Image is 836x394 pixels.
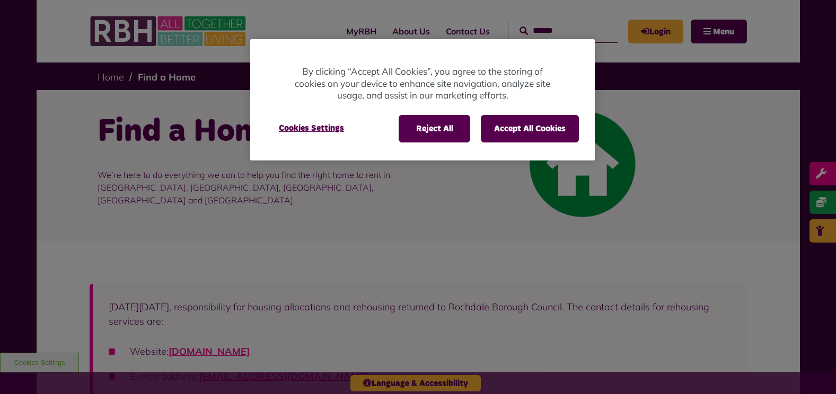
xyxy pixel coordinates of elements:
p: By clicking “Accept All Cookies”, you agree to the storing of cookies on your device to enhance s... [293,66,552,102]
div: Privacy [250,39,595,160]
button: Cookies Settings [266,115,357,141]
button: Accept All Cookies [481,115,579,142]
div: Cookie banner [250,39,595,160]
button: Reject All [399,115,470,142]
